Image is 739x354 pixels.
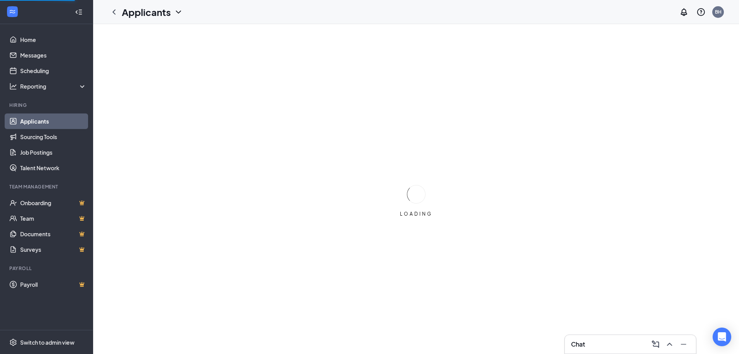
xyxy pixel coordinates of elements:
a: OnboardingCrown [20,195,87,211]
a: TeamCrown [20,211,87,226]
a: DocumentsCrown [20,226,87,242]
svg: ChevronUp [665,340,674,349]
a: Home [20,32,87,47]
div: LOADING [397,211,436,217]
a: SurveysCrown [20,242,87,257]
a: Scheduling [20,63,87,78]
svg: Minimize [679,340,688,349]
button: Minimize [677,338,690,351]
svg: WorkstreamLogo [9,8,16,16]
svg: Collapse [75,8,83,16]
button: ChevronUp [663,338,676,351]
a: Messages [20,47,87,63]
a: Talent Network [20,160,87,176]
svg: Analysis [9,82,17,90]
a: PayrollCrown [20,277,87,292]
svg: Settings [9,338,17,346]
div: Reporting [20,82,87,90]
button: ComposeMessage [649,338,662,351]
div: Switch to admin view [20,338,74,346]
div: Team Management [9,183,85,190]
a: Applicants [20,113,87,129]
h3: Chat [571,340,585,349]
div: Open Intercom Messenger [713,328,731,346]
a: Sourcing Tools [20,129,87,145]
svg: QuestionInfo [696,7,706,17]
svg: ChevronDown [174,7,183,17]
svg: ChevronLeft [109,7,119,17]
div: Hiring [9,102,85,108]
div: Payroll [9,265,85,272]
a: Job Postings [20,145,87,160]
svg: ComposeMessage [651,340,660,349]
div: BH [715,9,722,15]
h1: Applicants [122,5,171,19]
svg: Notifications [679,7,689,17]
